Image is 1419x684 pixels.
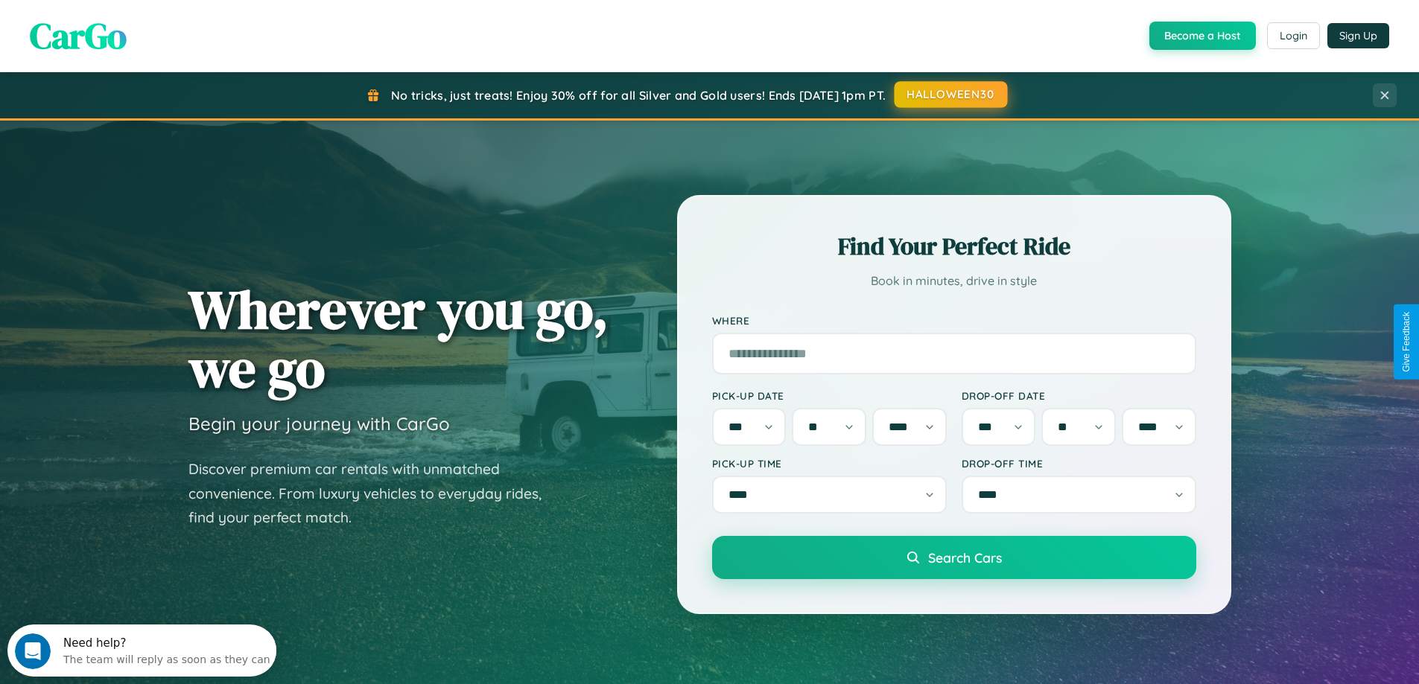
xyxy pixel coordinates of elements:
[895,81,1008,108] button: HALLOWEEN30
[1267,22,1320,49] button: Login
[962,457,1196,470] label: Drop-off Time
[712,270,1196,292] p: Book in minutes, drive in style
[56,13,263,25] div: Need help?
[7,624,276,677] iframe: Intercom live chat discovery launcher
[1327,23,1389,48] button: Sign Up
[391,88,886,103] span: No tricks, just treats! Enjoy 30% off for all Silver and Gold users! Ends [DATE] 1pm PT.
[15,633,51,669] iframe: Intercom live chat
[1149,22,1256,50] button: Become a Host
[712,230,1196,263] h2: Find Your Perfect Ride
[712,314,1196,327] label: Where
[712,389,947,402] label: Pick-up Date
[712,536,1196,579] button: Search Cars
[188,412,450,435] h3: Begin your journey with CarGo
[188,280,609,397] h1: Wherever you go, we go
[1401,312,1412,372] div: Give Feedback
[56,25,263,40] div: The team will reply as soon as they can
[712,457,947,470] label: Pick-up Time
[962,389,1196,402] label: Drop-off Date
[928,549,1002,566] span: Search Cars
[30,11,127,60] span: CarGo
[188,457,561,530] p: Discover premium car rentals with unmatched convenience. From luxury vehicles to everyday rides, ...
[6,6,277,47] div: Open Intercom Messenger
